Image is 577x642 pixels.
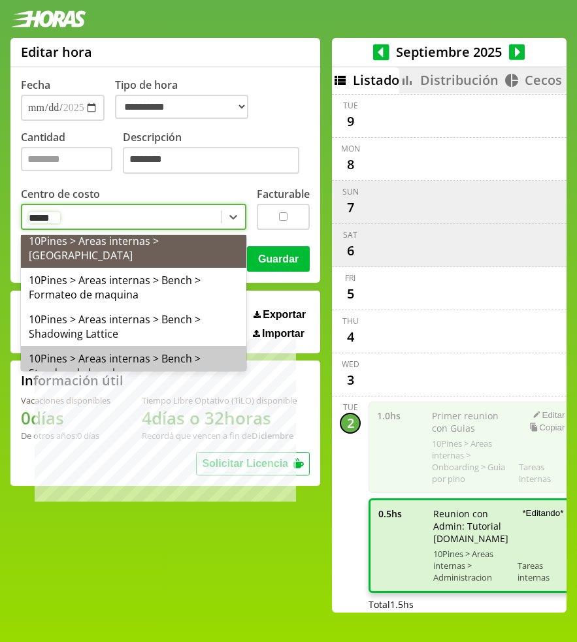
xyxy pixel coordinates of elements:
[525,71,562,89] span: Cecos
[345,272,355,283] div: Fri
[262,328,305,340] span: Importar
[369,598,573,611] div: Total 1.5 hs
[343,229,357,240] div: Sat
[343,402,358,413] div: Tue
[263,309,306,321] span: Exportar
[21,147,112,171] input: Cantidad
[247,246,310,271] button: Guardar
[21,346,246,385] div: 10Pines > Areas internas > Bench > Standup de bench
[420,71,499,89] span: Distribución
[340,327,361,347] div: 4
[340,370,361,391] div: 3
[340,111,361,132] div: 9
[123,147,299,174] textarea: Descripción
[342,359,359,370] div: Wed
[340,283,361,304] div: 5
[341,143,360,154] div: Mon
[342,315,359,327] div: Thu
[340,413,361,434] div: 2
[196,452,310,475] button: Solicitar Licencia
[340,154,361,175] div: 8
[123,130,310,178] label: Descripción
[202,458,288,469] span: Solicitar Licencia
[21,130,123,178] label: Cantidad
[21,268,246,307] div: 10Pines > Areas internas > Bench > Formateo de maquina
[10,10,86,27] img: logotipo
[332,93,567,611] div: scrollable content
[21,406,110,430] h1: 0 días
[115,78,259,121] label: Tipo de hora
[21,43,92,61] h1: Editar hora
[343,100,358,111] div: Tue
[21,78,50,92] label: Fecha
[142,406,297,430] h1: 4 días o 32 horas
[142,430,297,441] div: Recordá que vencen a fin de
[21,307,246,346] div: 10Pines > Areas internas > Bench > Shadowing Lattice
[252,430,293,441] b: Diciembre
[21,372,124,389] h2: Información útil
[353,71,399,89] span: Listado
[21,430,110,441] div: De otros años: 0 días
[342,186,359,197] div: Sun
[389,43,509,61] span: Septiembre 2025
[257,187,310,201] label: Facturable
[250,308,310,321] button: Exportar
[340,240,361,261] div: 6
[142,394,297,406] div: Tiempo Libre Optativo (TiLO) disponible
[21,229,246,268] div: 10Pines > Areas internas > [GEOGRAPHIC_DATA]
[340,197,361,218] div: 7
[115,95,248,119] select: Tipo de hora
[21,187,100,201] label: Centro de costo
[21,394,110,406] div: Vacaciones disponibles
